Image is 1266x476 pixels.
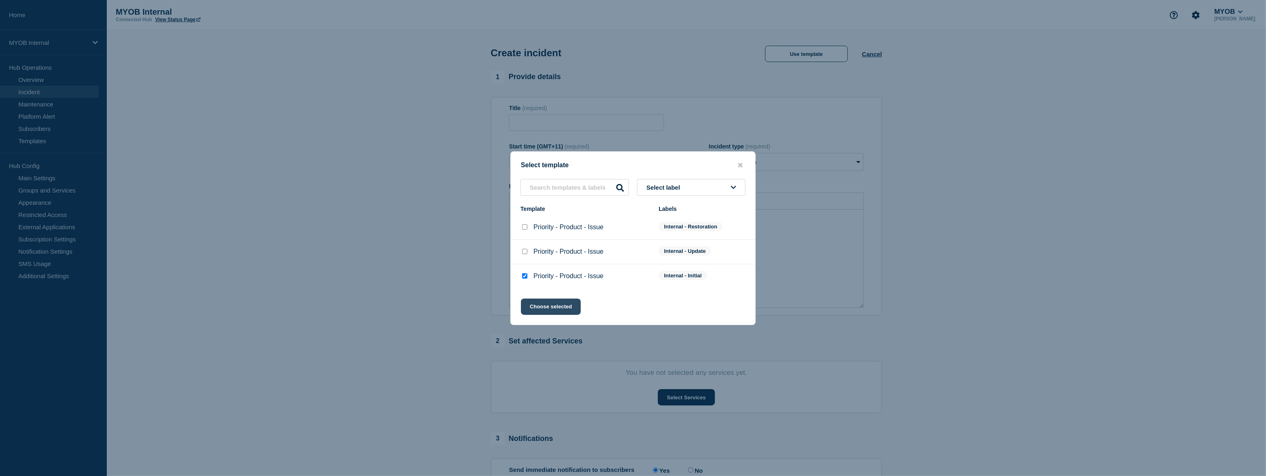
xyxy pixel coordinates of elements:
[659,271,707,280] span: Internal - Initial
[534,272,604,280] p: Priority - Product - Issue
[534,224,604,231] p: Priority - Product - Issue
[659,222,723,231] span: Internal - Restoration
[534,248,604,255] p: Priority - Product - Issue
[521,179,629,196] input: Search templates & labels
[522,273,527,279] input: Priority - Product - Issue checkbox
[646,184,684,191] span: Select label
[522,249,527,254] input: Priority - Product - Issue checkbox
[521,206,651,212] div: Template
[521,299,581,315] button: Choose selected
[736,162,745,169] button: close button
[522,224,527,230] input: Priority - Product - Issue checkbox
[659,206,745,212] div: Labels
[637,179,745,196] button: Select label
[511,162,755,169] div: Select template
[659,246,711,256] span: Internal - Update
